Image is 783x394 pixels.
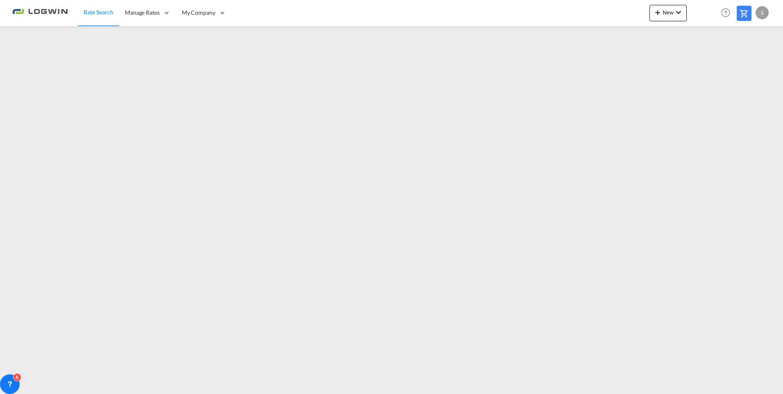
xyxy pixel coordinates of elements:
[649,5,687,21] button: icon-plus 400-fgNewicon-chevron-down
[182,9,215,17] span: My Company
[125,9,160,17] span: Manage Rates
[756,6,769,19] div: S
[719,6,733,20] span: Help
[12,4,68,22] img: 2761ae10d95411efa20a1f5e0282d2d7.png
[653,7,663,17] md-icon: icon-plus 400-fg
[84,9,113,16] span: Rate Search
[719,6,737,20] div: Help
[674,7,683,17] md-icon: icon-chevron-down
[653,9,683,16] span: New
